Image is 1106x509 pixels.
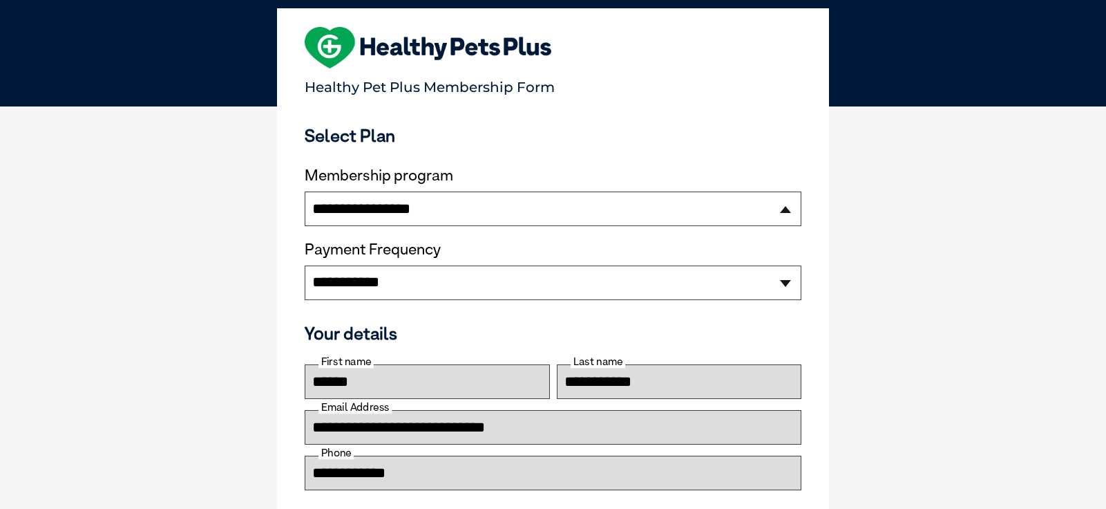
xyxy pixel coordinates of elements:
[305,167,801,185] label: Membership program
[571,355,625,368] label: Last name
[305,241,441,259] label: Payment Frequency
[305,323,801,344] h3: Your details
[318,355,374,368] label: First name
[305,73,801,95] p: Healthy Pet Plus Membership Form
[305,125,801,146] h3: Select Plan
[318,447,354,459] label: Phone
[305,27,551,68] img: heart-shape-hpp-logo-large.png
[318,401,392,414] label: Email Address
